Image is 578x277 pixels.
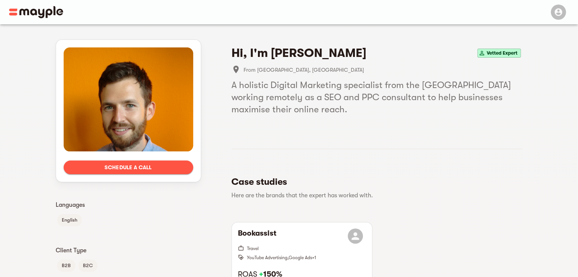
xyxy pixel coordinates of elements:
p: Here are the brands that the expert has worked with. [231,191,516,200]
span: English [57,216,82,225]
span: Schedule a call [70,163,187,172]
button: Schedule a call [64,161,193,174]
img: Main logo [9,6,63,18]
h6: Bookassist [238,228,277,244]
p: Client Type [56,246,201,255]
span: Google Ads [289,255,312,260]
h5: A holistic Digital Marketing specialist from the [GEOGRAPHIC_DATA] working remotely as a SEO and ... [231,79,522,115]
span: B2B [57,261,75,270]
h5: Case studies [231,176,516,188]
span: Menu [546,8,569,14]
span: YouTube Advertising , [247,255,289,260]
span: Vetted Expert [484,49,520,58]
span: + 1 [312,255,316,260]
h4: Hi, I'm [PERSON_NAME] [231,46,366,61]
span: Travel [247,246,259,251]
span: B2C [78,261,97,270]
span: From [GEOGRAPHIC_DATA], [GEOGRAPHIC_DATA] [244,65,522,74]
p: Languages [56,200,201,209]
